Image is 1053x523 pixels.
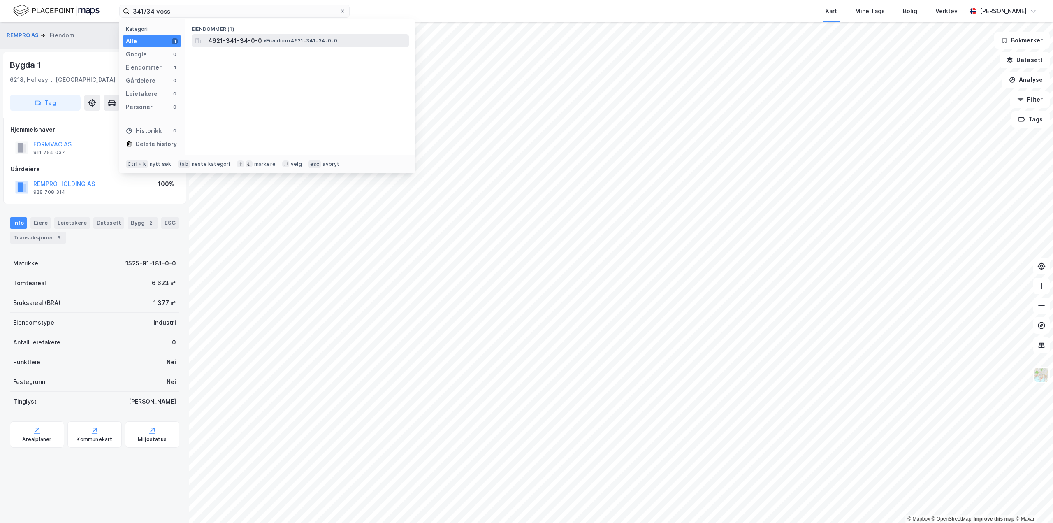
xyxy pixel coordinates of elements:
div: 3 [55,234,63,242]
div: 911 754 037 [33,149,65,156]
div: 1 [172,38,178,44]
div: Alle [126,36,137,46]
div: Eiendommer [126,63,162,72]
div: Bygg [128,217,158,229]
input: Søk på adresse, matrikkel, gårdeiere, leietakere eller personer [130,5,339,17]
div: Industri [153,318,176,328]
div: Datasett [93,217,124,229]
div: Ctrl + k [126,160,148,168]
div: Historikk [126,126,162,136]
div: 0 [172,91,178,97]
div: 1 [172,64,178,71]
div: Hjemmelshaver [10,125,179,135]
div: markere [254,161,276,167]
div: Kategori [126,26,181,32]
div: 0 [172,337,176,347]
div: Gårdeiere [126,76,155,86]
div: velg [291,161,302,167]
div: Personer [126,102,153,112]
div: Kommunekart [77,436,112,443]
div: Kart [826,6,837,16]
button: Tag [10,95,81,111]
div: 6 623 ㎡ [152,278,176,288]
div: [PERSON_NAME] [129,397,176,407]
button: Bokmerker [994,32,1050,49]
div: Eiendomstype [13,318,54,328]
div: Verktøy [935,6,958,16]
div: 0 [172,77,178,84]
div: Bygda 1 [10,58,43,72]
div: [PERSON_NAME] [980,6,1027,16]
a: Mapbox [907,516,930,522]
div: 2 [146,219,155,227]
div: Gårdeiere [10,164,179,174]
div: Mine Tags [855,6,885,16]
div: Antall leietakere [13,337,60,347]
div: esc [308,160,321,168]
div: Kontrollprogram for chat [1012,483,1053,523]
div: 0 [172,128,178,134]
button: Datasett [1000,52,1050,68]
div: Leietakere [126,89,158,99]
div: Eiere [30,217,51,229]
button: Analyse [1002,72,1050,88]
div: Tinglyst [13,397,37,407]
span: Eiendom • 4621-341-34-0-0 [264,37,337,44]
button: REMPRO AS [7,31,40,40]
div: Festegrunn [13,377,45,387]
div: Matrikkel [13,258,40,268]
div: Eiendom [50,30,74,40]
button: Filter [1010,91,1050,108]
div: avbryt [322,161,339,167]
div: 0 [172,104,178,110]
div: Delete history [136,139,177,149]
div: Bolig [903,6,917,16]
div: 1525-91-181-0-0 [125,258,176,268]
div: 6218, Hellesylt, [GEOGRAPHIC_DATA] [10,75,116,85]
div: Info [10,217,27,229]
div: Tomteareal [13,278,46,288]
div: nytt søk [150,161,172,167]
span: 4621-341-34-0-0 [208,36,262,46]
div: ESG [161,217,179,229]
div: Nei [167,377,176,387]
a: OpenStreetMap [932,516,972,522]
div: 928 708 314 [33,189,65,195]
div: Nei [167,357,176,367]
div: 0 [172,51,178,58]
a: Improve this map [974,516,1014,522]
img: logo.f888ab2527a4732fd821a326f86c7f29.svg [13,4,100,18]
span: • [264,37,266,44]
div: tab [178,160,190,168]
div: Google [126,49,147,59]
iframe: Chat Widget [1012,483,1053,523]
div: Arealplaner [22,436,51,443]
button: Tags [1011,111,1050,128]
div: Leietakere [54,217,90,229]
div: neste kategori [192,161,230,167]
div: 100% [158,179,174,189]
img: Z [1034,367,1049,383]
div: Transaksjoner [10,232,66,244]
div: Miljøstatus [138,436,167,443]
div: Bruksareal (BRA) [13,298,60,308]
div: 1 377 ㎡ [153,298,176,308]
div: Eiendommer (1) [185,19,415,34]
div: Punktleie [13,357,40,367]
